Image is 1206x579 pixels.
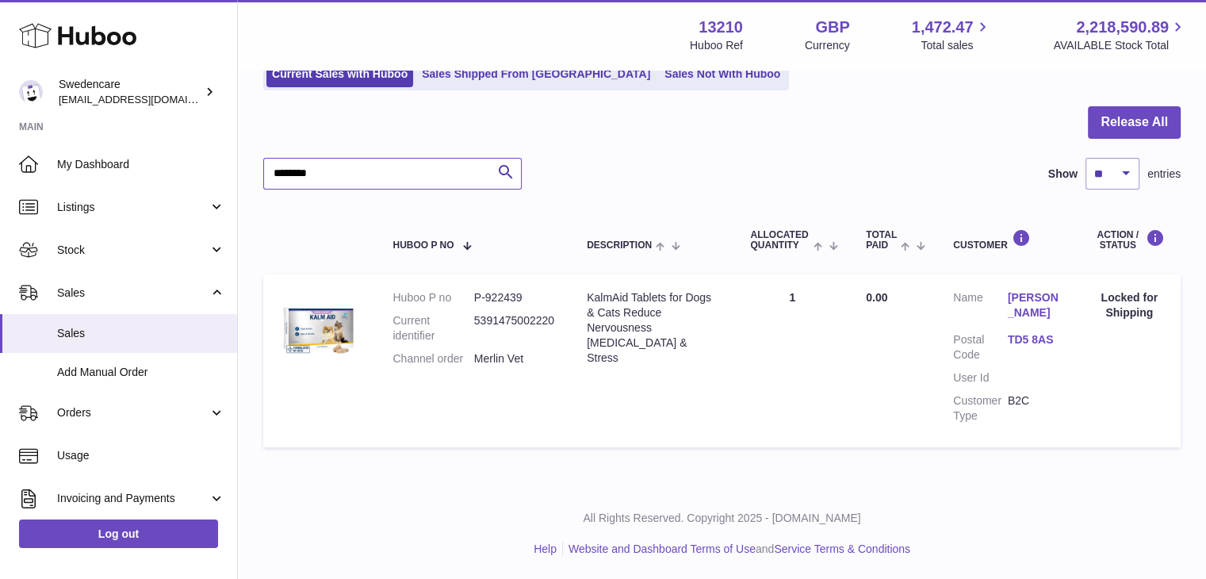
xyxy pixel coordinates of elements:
dt: User Id [953,370,1008,385]
span: 1,472.47 [912,17,974,38]
a: Help [534,543,557,555]
a: Current Sales with Huboo [266,61,413,87]
img: internalAdmin-13210@internal.huboo.com [19,80,43,104]
a: [PERSON_NAME] [1008,290,1062,320]
a: Sales Not With Huboo [659,61,786,87]
div: Currency [805,38,850,53]
strong: 13210 [699,17,743,38]
span: Sales [57,326,225,341]
strong: GBP [815,17,849,38]
dd: B2C [1008,393,1062,424]
dd: 5391475002220 [474,313,555,343]
button: Release All [1088,106,1181,139]
dd: P-922439 [474,290,555,305]
span: Sales [57,286,209,301]
dt: Current identifier [392,313,473,343]
a: 2,218,590.89 AVAILABLE Stock Total [1053,17,1187,53]
span: Add Manual Order [57,365,225,380]
span: Orders [57,405,209,420]
span: 0.00 [866,291,887,304]
div: Swedencare [59,77,201,107]
dd: Merlin Vet [474,351,555,366]
span: Total paid [866,230,897,251]
span: My Dashboard [57,157,225,172]
td: 1 [734,274,850,447]
div: KalmAid Tablets for Dogs & Cats Reduce Nervousness [MEDICAL_DATA] & Stress [587,290,718,365]
span: Listings [57,200,209,215]
div: Huboo Ref [690,38,743,53]
div: Action / Status [1093,229,1165,251]
span: [EMAIL_ADDRESS][DOMAIN_NAME] [59,93,233,105]
a: 1,472.47 Total sales [912,17,992,53]
a: Log out [19,520,218,548]
span: Invoicing and Payments [57,491,209,506]
a: TD5 8AS [1008,332,1062,347]
span: Description [587,240,652,251]
span: ALLOCATED Quantity [750,230,809,251]
div: Customer [953,229,1062,251]
dt: Huboo P no [392,290,473,305]
dt: Channel order [392,351,473,366]
span: Stock [57,243,209,258]
span: AVAILABLE Stock Total [1053,38,1187,53]
dt: Customer Type [953,393,1008,424]
span: entries [1147,167,1181,182]
div: Locked for Shipping [1093,290,1165,320]
p: All Rights Reserved. Copyright 2025 - [DOMAIN_NAME] [251,511,1193,526]
dt: Name [953,290,1008,324]
a: Website and Dashboard Terms of Use [569,543,756,555]
span: Total sales [921,38,991,53]
a: Service Terms & Conditions [774,543,910,555]
span: 2,218,590.89 [1076,17,1169,38]
span: Usage [57,448,225,463]
label: Show [1048,167,1078,182]
dt: Postal Code [953,332,1008,362]
li: and [563,542,910,557]
img: $_57.JPG [279,290,358,370]
a: Sales Shipped From [GEOGRAPHIC_DATA] [416,61,656,87]
span: Huboo P no [392,240,454,251]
